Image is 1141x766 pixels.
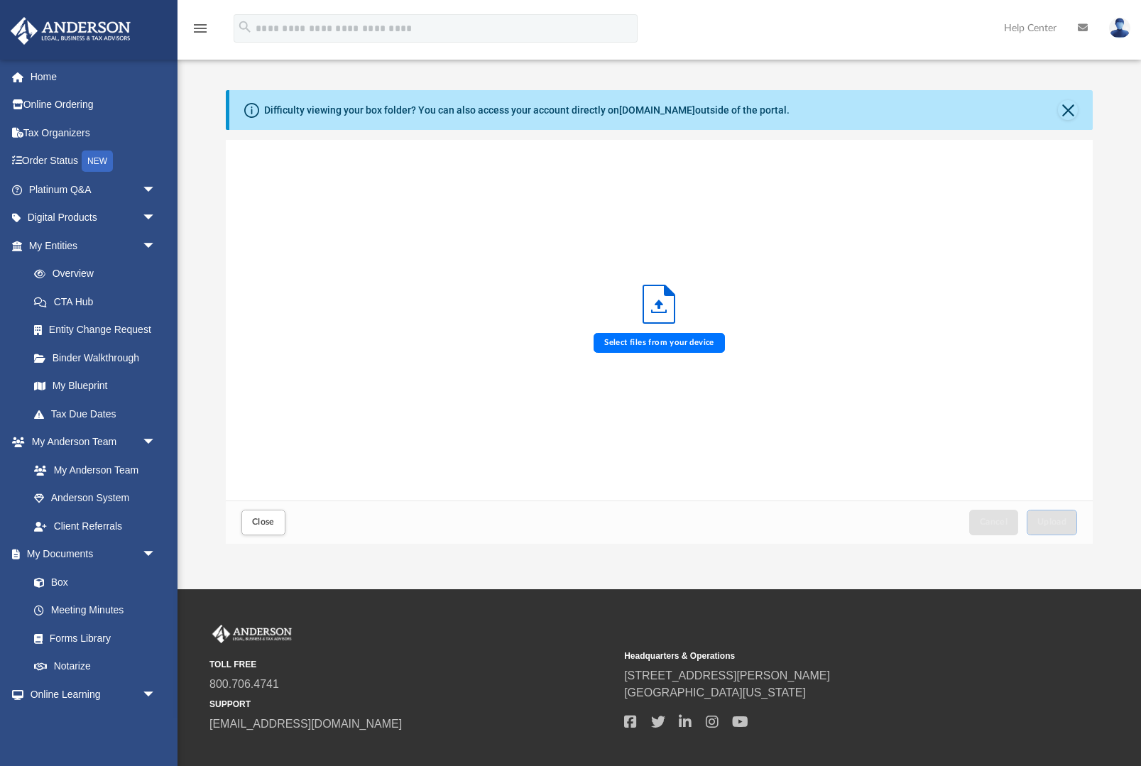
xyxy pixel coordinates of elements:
a: 800.706.4741 [209,678,279,690]
a: Entity Change Request [20,316,178,344]
a: Online Learningarrow_drop_down [10,680,170,708]
span: arrow_drop_down [142,540,170,569]
span: arrow_drop_down [142,175,170,204]
a: Notarize [20,652,170,681]
a: CTA Hub [20,288,178,316]
img: Anderson Advisors Platinum Portal [6,17,135,45]
a: Home [10,62,178,91]
img: Anderson Advisors Platinum Portal [209,625,295,643]
small: Headquarters & Operations [624,650,1029,662]
a: Box [20,568,163,596]
a: My Documentsarrow_drop_down [10,540,170,569]
a: Forms Library [20,624,163,652]
a: Courses [20,708,170,737]
a: Meeting Minutes [20,596,170,625]
div: NEW [82,151,113,172]
a: My Entitiesarrow_drop_down [10,231,178,260]
span: Cancel [980,518,1008,526]
a: [DOMAIN_NAME] [619,104,695,116]
span: arrow_drop_down [142,680,170,709]
button: Close [241,510,285,535]
a: Overview [20,260,178,288]
div: Upload [226,140,1093,544]
i: search [237,19,253,35]
a: Client Referrals [20,512,170,540]
label: Select files from your device [594,333,725,353]
a: My Anderson Teamarrow_drop_down [10,428,170,456]
a: [STREET_ADDRESS][PERSON_NAME] [624,669,830,682]
a: Tax Due Dates [20,400,178,428]
div: Difficulty viewing your box folder? You can also access your account directly on outside of the p... [264,103,790,118]
small: TOLL FREE [209,658,614,671]
a: menu [192,27,209,37]
i: menu [192,20,209,37]
a: Order StatusNEW [10,147,178,176]
img: User Pic [1109,18,1130,38]
a: Digital Productsarrow_drop_down [10,204,178,232]
span: arrow_drop_down [142,231,170,261]
a: Platinum Q&Aarrow_drop_down [10,175,178,204]
a: My Anderson Team [20,456,163,484]
a: My Blueprint [20,372,170,400]
a: Binder Walkthrough [20,344,178,372]
a: Anderson System [20,484,170,513]
a: Online Ordering [10,91,178,119]
button: Cancel [969,510,1019,535]
span: Upload [1037,518,1067,526]
span: arrow_drop_down [142,204,170,233]
button: Close [1058,100,1078,120]
a: Tax Organizers [10,119,178,147]
span: arrow_drop_down [142,428,170,457]
a: [GEOGRAPHIC_DATA][US_STATE] [624,686,806,699]
span: Close [252,518,275,526]
small: SUPPORT [209,698,614,711]
button: Upload [1027,510,1078,535]
a: [EMAIL_ADDRESS][DOMAIN_NAME] [209,718,402,730]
